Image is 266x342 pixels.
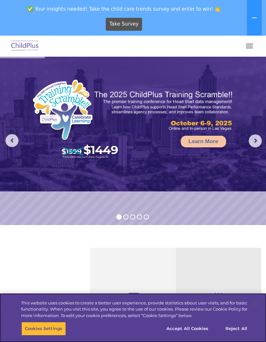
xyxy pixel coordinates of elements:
[106,18,142,31] a: Take Survey
[248,297,263,311] button: Close
[181,136,226,147] a: Learn More
[21,322,66,336] button: Cookies Settings
[3,3,246,15] span: ✅ Your insights needed! Take the child care trends survey and enter to win! 👏
[109,18,139,30] span: Take Survey
[10,39,40,54] img: ChildPlus by Procare Solutions
[21,300,248,319] div: This website uses cookies to create a better user experience, provide statistics about user visit...
[216,322,257,336] button: Reject All
[163,322,212,336] button: Accept All Cookies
